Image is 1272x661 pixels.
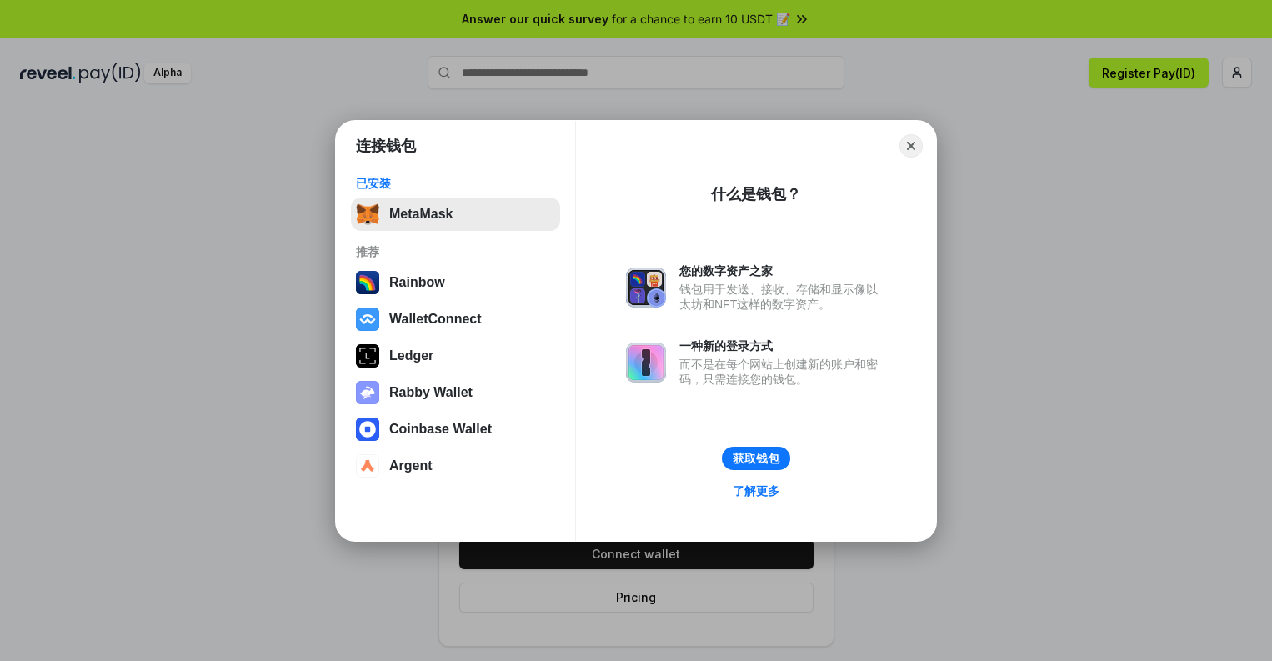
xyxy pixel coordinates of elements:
a: 了解更多 [723,480,789,502]
div: 一种新的登录方式 [679,338,886,353]
div: 而不是在每个网站上创建新的账户和密码，只需连接您的钱包。 [679,357,886,387]
div: 什么是钱包？ [711,184,801,204]
div: Rabby Wallet [389,385,473,400]
button: Coinbase Wallet [351,413,560,446]
div: WalletConnect [389,312,482,327]
div: 已安装 [356,176,555,191]
button: Argent [351,449,560,483]
img: svg+xml,%3Csvg%20xmlns%3D%22http%3A%2F%2Fwww.w3.org%2F2000%2Fsvg%22%20width%3D%2228%22%20height%3... [356,344,379,368]
button: Ledger [351,339,560,373]
div: Argent [389,458,433,473]
img: svg+xml,%3Csvg%20width%3D%2228%22%20height%3D%2228%22%20viewBox%3D%220%200%2028%2028%22%20fill%3D... [356,454,379,478]
div: 获取钱包 [733,451,779,466]
button: WalletConnect [351,303,560,336]
button: MetaMask [351,198,560,231]
div: Coinbase Wallet [389,422,492,437]
img: svg+xml,%3Csvg%20xmlns%3D%22http%3A%2F%2Fwww.w3.org%2F2000%2Fsvg%22%20fill%3D%22none%22%20viewBox... [356,381,379,404]
button: Rainbow [351,266,560,299]
img: svg+xml,%3Csvg%20xmlns%3D%22http%3A%2F%2Fwww.w3.org%2F2000%2Fsvg%22%20fill%3D%22none%22%20viewBox... [626,343,666,383]
img: svg+xml,%3Csvg%20width%3D%2228%22%20height%3D%2228%22%20viewBox%3D%220%200%2028%2028%22%20fill%3D... [356,308,379,331]
div: 了解更多 [733,483,779,498]
div: Rainbow [389,275,445,290]
img: svg+xml,%3Csvg%20width%3D%2228%22%20height%3D%2228%22%20viewBox%3D%220%200%2028%2028%22%20fill%3D... [356,418,379,441]
div: 钱包用于发送、接收、存储和显示像以太坊和NFT这样的数字资产。 [679,282,886,312]
div: 您的数字资产之家 [679,263,886,278]
div: Ledger [389,348,433,363]
div: MetaMask [389,207,453,222]
div: 推荐 [356,244,555,259]
img: svg+xml,%3Csvg%20xmlns%3D%22http%3A%2F%2Fwww.w3.org%2F2000%2Fsvg%22%20fill%3D%22none%22%20viewBox... [626,268,666,308]
button: Rabby Wallet [351,376,560,409]
img: svg+xml,%3Csvg%20width%3D%22120%22%20height%3D%22120%22%20viewBox%3D%220%200%20120%20120%22%20fil... [356,271,379,294]
button: Close [899,134,923,158]
button: 获取钱包 [722,447,790,470]
h1: 连接钱包 [356,136,416,156]
img: svg+xml,%3Csvg%20fill%3D%22none%22%20height%3D%2233%22%20viewBox%3D%220%200%2035%2033%22%20width%... [356,203,379,226]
